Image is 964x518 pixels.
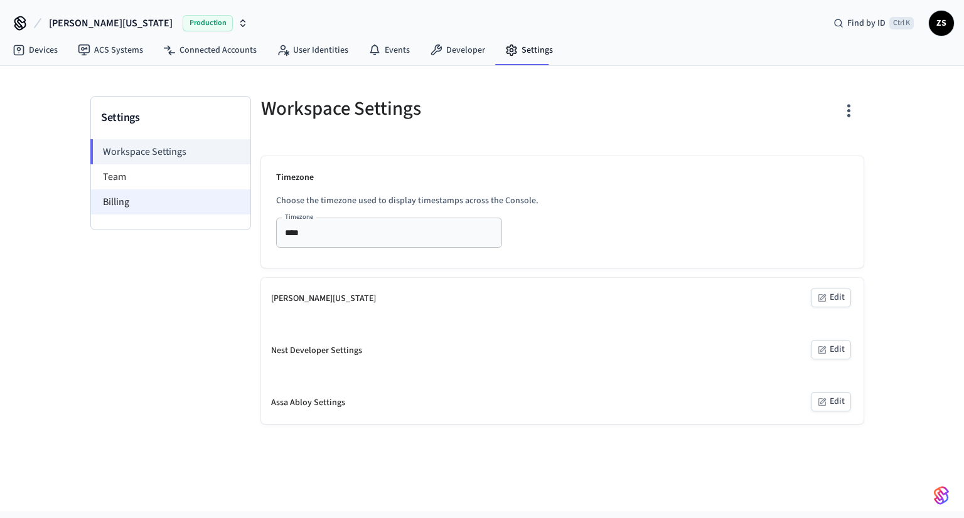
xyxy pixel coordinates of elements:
button: Edit [811,340,851,359]
span: Ctrl K [889,17,914,29]
span: [PERSON_NAME][US_STATE] [49,16,173,31]
div: Nest Developer Settings [271,344,362,357]
a: Settings [495,39,563,61]
li: Team [91,164,250,189]
button: Edit [811,288,851,307]
span: Find by ID [847,17,886,29]
p: Choose the timezone used to display timestamps across the Console. [276,194,849,208]
a: Developer [420,39,495,61]
span: Production [183,15,233,31]
span: ZS [930,12,953,34]
img: SeamLogoGradient.69752ec5.svg [934,485,949,505]
button: ZS [929,11,954,36]
label: Timezone [285,212,313,221]
a: Devices [3,39,68,61]
div: Assa Abloy Settings [271,396,345,410]
a: Events [358,39,420,61]
p: Timezone [276,171,849,184]
li: Billing [91,189,250,214]
div: [PERSON_NAME][US_STATE] [271,292,376,305]
a: Connected Accounts [153,39,267,61]
h5: Workspace Settings [261,96,555,122]
li: Workspace Settings [90,139,250,164]
div: Find by IDCtrl K [823,12,924,34]
a: ACS Systems [68,39,153,61]
a: User Identities [267,39,358,61]
button: Edit [811,392,851,411]
h3: Settings [101,109,240,127]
